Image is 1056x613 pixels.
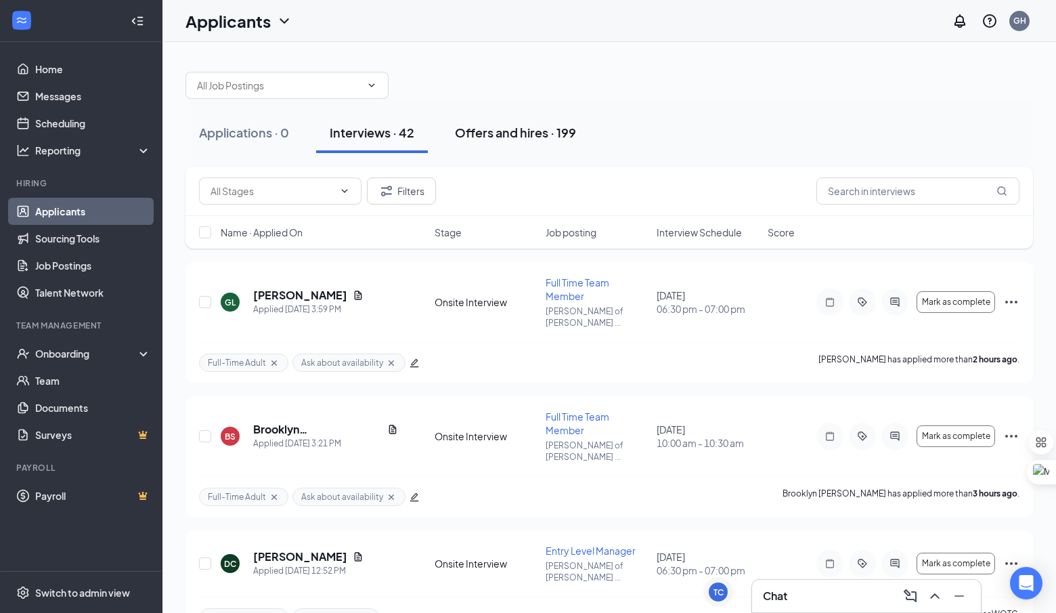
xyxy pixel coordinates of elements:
div: TC [713,587,724,598]
h5: [PERSON_NAME] [253,288,347,303]
svg: QuestionInfo [982,13,998,29]
a: Messages [35,83,151,110]
span: Full Time Team Member [546,276,609,302]
span: Full-Time Adult [208,491,266,503]
div: BS [225,431,236,442]
div: [DATE] [657,423,760,450]
span: Full-Time Adult [208,357,266,368]
input: All Stages [211,184,334,198]
div: Onsite Interview [435,557,537,570]
button: Mark as complete [917,553,995,574]
a: Applicants [35,198,151,225]
svg: Analysis [16,144,30,157]
svg: WorkstreamLogo [15,14,28,27]
svg: Cross [269,492,280,503]
svg: Note [822,431,838,442]
div: Reporting [35,144,152,157]
div: GL [225,297,236,308]
p: [PERSON_NAME] of [PERSON_NAME] ... [546,560,648,583]
svg: ChevronUp [927,588,943,604]
svg: ChevronDown [276,13,292,29]
span: Name · Applied On [221,226,303,239]
span: 06:30 pm - 07:00 pm [657,564,760,577]
a: Sourcing Tools [35,225,151,252]
svg: Ellipses [1003,294,1019,310]
svg: Notifications [952,13,968,29]
div: Hiring [16,177,148,189]
div: Switch to admin view [35,586,130,599]
svg: Document [353,290,364,301]
div: Team Management [16,320,148,331]
p: [PERSON_NAME] of [PERSON_NAME] ... [546,305,648,329]
div: Open Intercom Messenger [1010,567,1042,599]
h3: Chat [763,589,787,604]
svg: Settings [16,586,30,599]
div: Onsite Interview [435,429,537,443]
svg: MagnifyingGlass [996,186,1007,196]
svg: ComposeMessage [902,588,919,604]
div: Payroll [16,462,148,473]
a: Job Postings [35,252,151,279]
h5: Brooklyn [PERSON_NAME] [253,422,382,437]
button: Filter Filters [367,177,436,205]
svg: Document [387,424,398,435]
svg: ChevronDown [366,80,377,91]
div: [DATE] [657,550,760,577]
a: Scheduling [35,110,151,137]
a: Talent Network [35,279,151,306]
input: All Job Postings [197,78,361,93]
svg: ActiveChat [887,431,903,442]
span: Mark as complete [922,297,990,307]
div: Onboarding [35,347,139,360]
svg: ChevronDown [339,186,350,196]
span: 06:30 pm - 07:00 pm [657,302,760,316]
p: [PERSON_NAME] has applied more than . [818,354,1019,372]
svg: Filter [378,183,395,199]
div: Applied [DATE] 3:59 PM [253,303,364,316]
a: Home [35,56,151,83]
svg: ActiveChat [887,297,903,308]
div: DC [224,558,236,570]
a: Documents [35,394,151,421]
button: ComposeMessage [900,585,921,607]
h1: Applicants [185,9,271,33]
span: Interview Schedule [657,226,742,239]
svg: Ellipses [1003,428,1019,444]
svg: Note [822,297,838,308]
svg: Ellipses [1003,555,1019,572]
div: Applied [DATE] 3:21 PM [253,437,398,450]
svg: Note [822,558,838,569]
div: GH [1013,15,1026,26]
span: 10:00 am - 10:30 am [657,436,760,450]
svg: UserCheck [16,347,30,360]
svg: ActiveTag [854,431,871,442]
span: Full Time Team Member [546,410,609,436]
div: Offers and hires · 199 [455,124,576,141]
svg: Cross [386,492,397,503]
button: ChevronUp [924,585,946,607]
h5: [PERSON_NAME] [253,549,347,564]
p: [PERSON_NAME] of [PERSON_NAME] ... [546,440,648,463]
svg: ActiveTag [854,558,871,569]
div: Applied [DATE] 12:52 PM [253,564,364,578]
button: Mark as complete [917,291,995,313]
button: Minimize [948,585,970,607]
input: Search in interviews [816,177,1019,205]
button: Mark as complete [917,425,995,447]
svg: Cross [386,358,397,368]
svg: ActiveChat [887,558,903,569]
span: Entry Level Manager [546,545,636,557]
div: Applications · 0 [199,124,289,141]
span: Ask about availability [301,491,383,503]
p: Brooklyn [PERSON_NAME] has applied more than . [783,488,1019,506]
svg: Cross [269,358,280,368]
span: edit [410,492,419,502]
span: Mark as complete [922,431,990,441]
a: PayrollCrown [35,482,151,509]
div: Onsite Interview [435,295,537,309]
a: SurveysCrown [35,421,151,448]
div: [DATE] [657,289,760,316]
a: Team [35,367,151,394]
span: Mark as complete [922,559,990,568]
span: Ask about availability [301,357,383,368]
